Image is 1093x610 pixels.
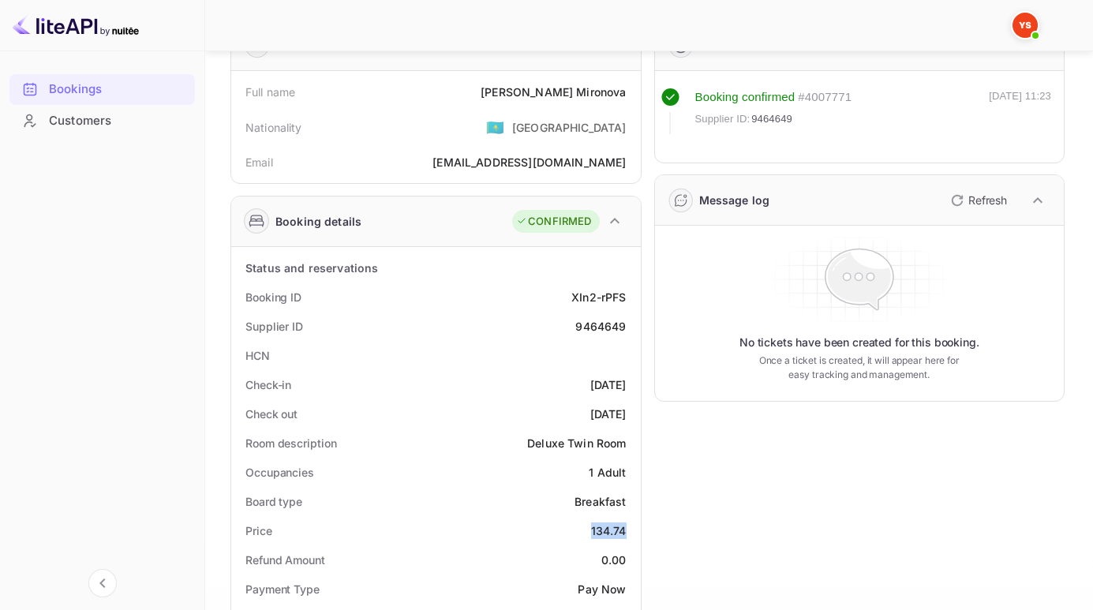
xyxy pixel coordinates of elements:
[49,80,187,99] div: Bookings
[245,435,336,451] div: Room description
[245,552,325,568] div: Refund Amount
[695,111,751,127] span: Supplier ID:
[571,289,626,305] div: XIn2-rPFS
[989,88,1051,134] div: [DATE] 11:23
[751,111,792,127] span: 9464649
[575,493,626,510] div: Breakfast
[9,106,195,135] a: Customers
[968,192,1007,208] p: Refresh
[432,154,626,170] div: [EMAIL_ADDRESS][DOMAIN_NAME]
[245,522,272,539] div: Price
[9,74,195,103] a: Bookings
[941,188,1013,213] button: Refresh
[245,260,378,276] div: Status and reservations
[516,214,591,230] div: CONFIRMED
[245,347,270,364] div: HCN
[486,113,504,141] span: United States
[9,74,195,105] div: Bookings
[601,552,627,568] div: 0.00
[245,464,314,481] div: Occupancies
[739,335,979,350] p: No tickets have been created for this booking.
[589,464,626,481] div: 1 Adult
[245,84,295,100] div: Full name
[481,84,626,100] div: [PERSON_NAME] Mironova
[751,354,968,382] p: Once a ticket is created, it will appear here for easy tracking and management.
[245,376,291,393] div: Check-in
[245,119,302,136] div: Nationality
[49,112,187,130] div: Customers
[798,88,852,107] div: # 4007771
[695,88,795,107] div: Booking confirmed
[245,581,320,597] div: Payment Type
[590,406,627,422] div: [DATE]
[578,581,626,597] div: Pay Now
[245,289,301,305] div: Booking ID
[245,406,298,422] div: Check out
[590,376,627,393] div: [DATE]
[699,192,770,208] div: Message log
[527,435,626,451] div: Deluxe Twin Room
[1013,13,1038,38] img: Yandex Support
[512,119,627,136] div: [GEOGRAPHIC_DATA]
[275,213,361,230] div: Booking details
[245,318,303,335] div: Supplier ID
[13,13,139,38] img: LiteAPI logo
[245,154,273,170] div: Email
[9,106,195,137] div: Customers
[245,493,302,510] div: Board type
[575,318,626,335] div: 9464649
[591,522,627,539] div: 134.74
[88,569,117,597] button: Collapse navigation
